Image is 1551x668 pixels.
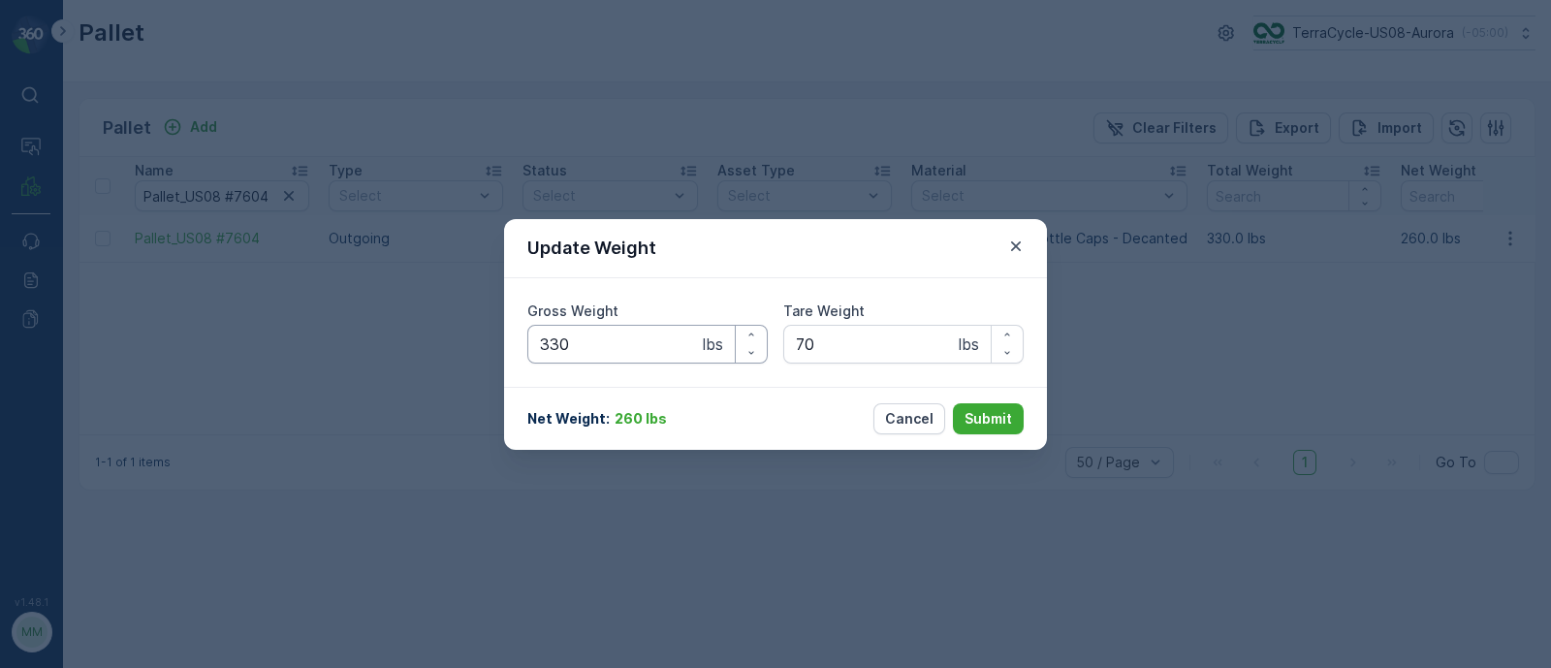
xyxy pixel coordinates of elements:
label: Gross Weight [527,302,618,319]
button: Submit [953,403,1024,434]
p: Cancel [885,409,934,429]
label: Tare Weight [783,302,865,319]
p: 260 lbs [615,409,667,429]
p: Submit [965,409,1012,429]
p: lbs [959,333,979,356]
p: lbs [703,333,723,356]
button: Cancel [873,403,945,434]
p: Net Weight : [527,409,610,429]
p: Update Weight [527,235,656,262]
